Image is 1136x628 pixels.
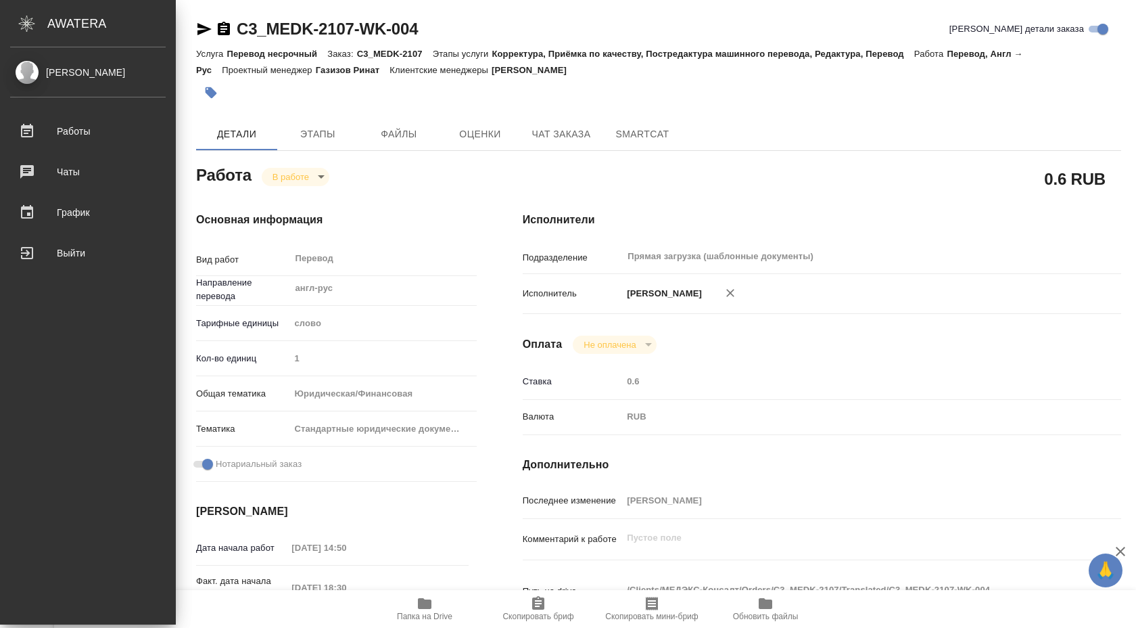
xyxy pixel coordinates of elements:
[196,162,252,186] h2: Работа
[196,352,289,365] p: Кол-во единиц
[523,457,1121,473] h4: Дополнительно
[3,196,172,229] a: График
[523,533,623,546] p: Комментарий к работе
[1089,554,1122,587] button: 🙏
[47,10,176,37] div: AWATERA
[262,168,329,186] div: В работе
[196,317,289,330] p: Тарифные единицы
[523,336,563,353] h4: Оплата
[196,253,289,267] p: Вид работ
[196,49,227,59] p: Услуга
[3,236,172,270] a: Выйти
[523,212,1121,228] h4: Исполнители
[622,579,1071,602] textarea: /Clients/МЕДЭКС-Консалт/Orders/C3_MEDK-2107/Translated/C3_MEDK-2107-WK-004
[289,312,477,335] div: слово
[523,585,623,598] p: Путь на drive
[595,590,709,628] button: Скопировать мини-бриф
[502,612,573,621] span: Скопировать бриф
[216,457,302,471] span: Нотариальный заказ
[579,339,640,351] button: Не оплачена
[196,422,289,436] p: Тематика
[366,126,431,143] span: Файлы
[216,21,232,37] button: Скопировать ссылку
[10,121,166,141] div: Работы
[529,126,594,143] span: Чат заказа
[289,349,477,368] input: Пустое поле
[492,65,577,75] p: [PERSON_NAME]
[622,372,1071,391] input: Пустое поле
[196,541,287,555] p: Дата начала работ
[196,78,226,108] button: Добавить тэг
[327,49,356,59] p: Заказ:
[573,336,656,354] div: В работе
[10,65,166,80] div: [PERSON_NAME]
[222,65,315,75] p: Проектный менеджер
[287,578,405,598] input: Пустое поле
[3,155,172,189] a: Чаты
[227,49,327,59] p: Перевод несрочный
[289,382,477,405] div: Юридическая/Финансовая
[196,575,287,602] p: Факт. дата начала работ
[316,65,390,75] p: Газизов Ринат
[733,612,799,621] span: Обновить файлы
[389,65,492,75] p: Клиентские менеджеры
[622,491,1071,510] input: Пустое поле
[914,49,947,59] p: Работа
[448,126,513,143] span: Оценки
[10,162,166,182] div: Чаты
[268,171,313,183] button: В работе
[622,405,1071,428] div: RUB
[523,287,623,300] p: Исполнитель
[196,387,289,401] p: Общая тематика
[397,612,452,621] span: Папка на Drive
[196,212,469,228] h4: Основная информация
[196,503,469,520] h4: [PERSON_NAME]
[492,49,914,59] p: Корректура, Приёмка по качеству, Постредактура машинного перевода, Редактура, Перевод
[523,494,623,508] p: Последнее изменение
[709,590,822,628] button: Обновить файлы
[715,278,745,308] button: Удалить исполнителя
[610,126,675,143] span: SmartCat
[10,202,166,223] div: График
[523,410,623,424] p: Валюта
[196,21,212,37] button: Скопировать ссылку для ЯМессенджера
[357,49,433,59] p: C3_MEDK-2107
[285,126,350,143] span: Этапы
[368,590,481,628] button: Папка на Drive
[622,287,702,300] p: [PERSON_NAME]
[1094,556,1117,585] span: 🙏
[523,251,623,265] p: Подразделение
[949,22,1084,36] span: [PERSON_NAME] детали заказа
[10,243,166,263] div: Выйти
[605,612,698,621] span: Скопировать мини-бриф
[237,20,418,38] a: C3_MEDK-2107-WK-004
[3,114,172,148] a: Работы
[196,276,289,303] p: Направление перевода
[523,375,623,388] p: Ставка
[1044,167,1106,190] h2: 0.6 RUB
[433,49,492,59] p: Этапы услуги
[289,418,477,441] div: Стандартные юридические документы, договоры, уставы
[204,126,269,143] span: Детали
[287,538,405,558] input: Пустое поле
[481,590,595,628] button: Скопировать бриф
